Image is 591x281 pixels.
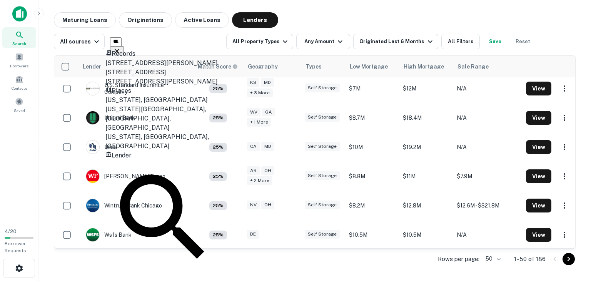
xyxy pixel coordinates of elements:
[5,229,17,234] span: 4 / 20
[86,82,185,95] div: U.s. Standard Insurance Company
[247,166,260,175] div: AR
[112,87,131,94] span: Places
[296,34,350,49] button: Any Amount
[12,6,27,22] img: capitalize-icon.png
[86,228,132,242] div: Wsfs Bank
[305,142,340,151] div: Self Storage
[86,82,99,95] img: picture
[359,37,434,46] div: Originated Last 6 Months
[86,170,99,183] img: picture
[453,162,522,191] td: $7.9M
[399,132,453,162] td: $19.2M
[86,140,99,154] img: picture
[453,191,522,220] td: $12.6M - $$21.8M
[514,254,546,264] p: 1–50 of 186
[86,228,99,241] img: picture
[261,142,274,151] div: MD
[306,62,322,71] div: Types
[226,34,293,49] button: All Property Types
[247,108,260,117] div: WV
[453,220,522,249] td: N/A
[305,171,340,180] div: Self Storage
[404,62,444,71] div: High Mortgage
[12,40,26,47] span: Search
[453,74,522,103] td: N/A
[482,253,502,264] div: 50
[345,162,399,191] td: $8.8M
[399,103,453,132] td: $18.4M
[112,50,135,57] span: Records
[305,201,340,209] div: Self Storage
[247,89,273,97] div: + 3 more
[262,108,275,117] div: GA
[261,78,274,87] div: MD
[248,62,278,71] div: Geography
[305,113,340,122] div: Self Storage
[105,132,221,151] div: [US_STATE], [GEOGRAPHIC_DATA], [GEOGRAPHIC_DATA]
[247,176,272,185] div: + 2 more
[86,140,117,154] div: Usaa
[175,12,229,28] button: Active Loans
[247,230,259,239] div: DE
[2,50,36,70] a: Borrowers
[83,62,101,71] div: Lender
[105,105,221,132] div: [US_STATE][GEOGRAPHIC_DATA], [GEOGRAPHIC_DATA], [GEOGRAPHIC_DATA]
[441,34,480,49] button: All Filters
[526,111,551,125] button: View
[526,169,551,183] button: View
[305,84,340,92] div: Self Storage
[243,56,301,77] th: Geography
[232,12,278,28] button: Lenders
[345,191,399,220] td: $8.2M
[2,94,36,115] a: Saved
[2,27,36,48] a: Search
[399,56,453,77] th: High Mortgage
[261,201,274,209] div: OH
[305,230,340,239] div: Self Storage
[511,34,535,49] button: Reset
[247,118,271,127] div: + 1 more
[353,34,438,49] button: Originated Last 6 Months
[54,34,105,49] button: All sources
[86,169,165,183] div: [PERSON_NAME] Fargo
[110,46,124,57] button: Clear
[301,56,345,77] th: Types
[399,220,453,249] td: $10.5M
[526,199,551,212] button: View
[345,74,399,103] td: $7M
[12,85,27,91] span: Contacts
[86,199,99,212] img: picture
[105,95,221,105] div: [US_STATE], [GEOGRAPHIC_DATA]
[105,77,221,86] div: [STREET_ADDRESS][PERSON_NAME]
[105,68,221,77] div: [STREET_ADDRESS]
[526,82,551,95] button: View
[345,220,399,249] td: $10.5M
[86,111,135,125] div: United Bank
[2,72,36,93] a: Contacts
[60,37,101,46] div: All sources
[14,107,25,114] span: Saved
[438,254,479,264] p: Rows per page:
[345,132,399,162] td: $10M
[345,56,399,77] th: Low Mortgage
[526,228,551,242] button: View
[399,162,453,191] td: $11M
[247,78,259,87] div: KS
[261,166,274,175] div: OH
[78,56,193,77] th: Lender
[86,199,162,212] div: Wintrust Bank Chicago
[399,191,453,220] td: $12.8M
[247,142,260,151] div: CA
[553,219,591,256] iframe: Chat Widget
[112,152,132,159] span: Lender
[119,12,172,28] button: Originations
[483,34,508,49] button: Save your search to get updates of matches that match your search criteria.
[10,63,28,69] span: Borrowers
[247,201,260,209] div: NV
[399,74,453,103] td: $12M
[457,62,489,71] div: Sale Range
